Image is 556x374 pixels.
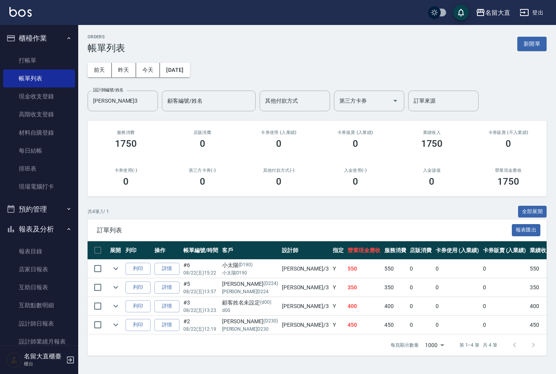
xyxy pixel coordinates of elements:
p: 08/22 (五) 13:57 [183,288,218,295]
th: 客戶 [220,241,280,260]
p: d00 [222,307,278,314]
h3: 0 [200,176,205,187]
button: 登出 [517,5,547,20]
div: 小太陽 [222,261,278,269]
button: 預約管理 [3,199,75,219]
th: 列印 [124,241,152,260]
h2: ORDERS [88,34,125,39]
button: expand row [110,263,122,274]
a: 詳情 [154,263,179,275]
td: [PERSON_NAME] /3 [280,297,331,315]
label: 設計師編號/姓名 [93,87,124,93]
td: 0 [481,278,528,297]
p: [PERSON_NAME]D230 [222,326,278,333]
p: 第 1–4 筆 共 4 筆 [459,342,497,349]
a: 設計師業績月報表 [3,333,75,351]
button: 前天 [88,63,112,77]
a: 店家日報表 [3,260,75,278]
h2: 入金使用(-) [326,168,384,173]
h2: 營業現金應收 [479,168,537,173]
td: 550 [346,260,382,278]
td: 450 [346,316,382,334]
td: 350 [382,278,408,297]
a: 互助點數明細 [3,296,75,314]
a: 現場電腦打卡 [3,178,75,196]
td: [PERSON_NAME] /3 [280,278,331,297]
button: 名留大直 [473,5,513,21]
th: 操作 [152,241,181,260]
td: 0 [481,316,528,334]
td: 0 [408,278,434,297]
h3: 0 [123,176,129,187]
h2: 店販消費 [174,130,231,135]
a: 排班表 [3,160,75,178]
h3: 0 [353,176,358,187]
td: 0 [408,260,434,278]
td: Y [331,316,346,334]
button: expand row [110,319,122,331]
td: 0 [481,297,528,315]
td: 350 [346,278,382,297]
p: (d00) [260,299,271,307]
td: 0 [481,260,528,278]
a: 詳情 [154,300,179,312]
h3: 0 [429,176,434,187]
h2: 卡券販賣 (不入業績) [479,130,537,135]
h3: 0 [276,138,282,149]
td: [PERSON_NAME] /3 [280,260,331,278]
div: 1000 [422,335,447,356]
button: 新開單 [517,37,547,51]
td: 0 [434,260,481,278]
h3: 1750 [497,176,519,187]
a: 報表目錄 [3,242,75,260]
td: 550 [528,260,554,278]
th: 卡券販賣 (入業績) [481,241,528,260]
h3: 1750 [115,138,137,149]
p: 櫃台 [24,360,64,367]
button: 列印 [126,263,151,275]
td: 0 [434,278,481,297]
p: 共 4 筆, 1 / 1 [88,208,109,215]
button: 昨天 [112,63,136,77]
td: Y [331,297,346,315]
div: [PERSON_NAME] [222,280,278,288]
th: 展開 [108,241,124,260]
div: [PERSON_NAME] [222,317,278,326]
img: Logo [9,7,32,17]
h3: 0 [506,138,511,149]
a: 帳單列表 [3,69,75,87]
h3: 服務消費 [97,130,155,135]
th: 卡券使用 (入業績) [434,241,481,260]
th: 設計師 [280,241,331,260]
a: 互助日報表 [3,278,75,296]
td: 550 [382,260,408,278]
img: Person [6,352,22,368]
td: 0 [434,316,481,334]
td: 400 [346,297,382,315]
p: (D224) [264,280,278,288]
td: #6 [181,260,220,278]
a: 詳情 [154,281,179,294]
td: Y [331,260,346,278]
h2: 第三方卡券(-) [174,168,231,173]
th: 指定 [331,241,346,260]
p: (D190) [239,261,253,269]
td: 400 [382,297,408,315]
p: (D230) [264,317,278,326]
h3: 1750 [421,138,443,149]
a: 高階收支登錄 [3,105,75,123]
th: 服務消費 [382,241,408,260]
th: 營業現金應收 [346,241,382,260]
td: 0 [434,297,481,315]
a: 設計師日報表 [3,315,75,333]
a: 每日結帳 [3,142,75,160]
h2: 卡券使用(-) [97,168,155,173]
a: 現金收支登錄 [3,87,75,105]
p: 每頁顯示數量 [391,342,419,349]
h2: 其他付款方式(-) [250,168,308,173]
p: 小太陽D190 [222,269,278,276]
h2: 卡券販賣 (入業績) [326,130,384,135]
td: 0 [408,316,434,334]
button: expand row [110,300,122,312]
div: 顧客姓名未設定 [222,299,278,307]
